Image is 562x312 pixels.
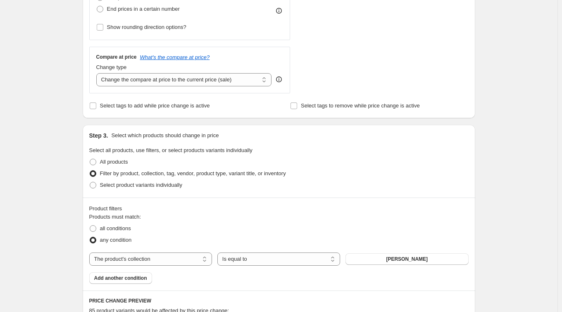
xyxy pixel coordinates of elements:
[100,237,132,243] span: any condition
[89,205,469,213] div: Product filters
[107,6,180,12] span: End prices in a certain number
[89,214,141,220] span: Products must match:
[96,64,127,70] span: Change type
[100,170,286,176] span: Filter by product, collection, tag, vendor, product type, variant title, or inventory
[111,131,219,140] p: Select which products should change in price
[89,272,152,284] button: Add another condition
[94,275,147,281] span: Add another condition
[89,147,252,153] span: Select all products, use filters, or select products variants individually
[100,102,210,109] span: Select tags to add while price change is active
[89,298,469,304] h6: PRICE CHANGE PREVIEW
[107,24,186,30] span: Show rounding direction options?
[301,102,420,109] span: Select tags to remove while price change is active
[100,159,128,165] span: All products
[275,75,283,83] div: help
[140,54,210,60] button: What's the compare at price?
[345,253,468,265] button: ABDELKADER ALLAM
[100,225,131,231] span: all conditions
[96,54,137,60] h3: Compare at price
[100,182,182,188] span: Select product variants individually
[89,131,108,140] h2: Step 3.
[386,256,428,262] span: [PERSON_NAME]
